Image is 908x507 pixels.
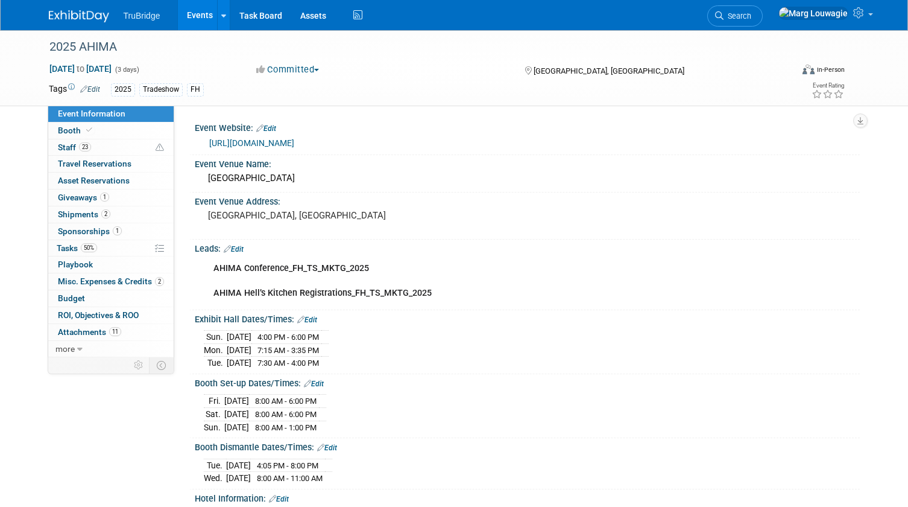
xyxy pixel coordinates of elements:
[224,408,249,421] td: [DATE]
[58,327,121,337] span: Attachments
[48,156,174,172] a: Travel Reservations
[195,438,860,454] div: Booth Dismantle Dates/Times:
[204,408,224,421] td: Sat.
[128,357,150,373] td: Personalize Event Tab Strip
[48,273,174,290] a: Misc. Expenses & Credits2
[255,397,317,406] span: 8:00 AM - 6:00 PM
[81,243,97,252] span: 50%
[204,357,227,369] td: Tue.
[58,260,93,269] span: Playbook
[187,83,204,96] div: FH
[227,357,251,369] td: [DATE]
[48,206,174,223] a: Shipments2
[58,126,95,135] span: Booth
[80,85,100,94] a: Edit
[58,159,131,168] span: Travel Reservations
[213,288,432,298] b: AHIMA Hell’s Kitchen Registrations_FH_TS_MKTG_2025
[155,277,164,286] span: 2
[156,142,164,153] span: Potential Scheduling Conflict -- at least one attendee is tagged in another overlapping event.
[204,459,226,472] td: Tue.
[255,410,317,419] span: 8:00 AM - 6:00 PM
[58,193,109,202] span: Giveaways
[48,190,174,206] a: Giveaways1
[49,10,109,22] img: ExhibitDay
[224,395,249,408] td: [DATE]
[269,495,289,503] a: Edit
[227,331,251,344] td: [DATE]
[55,344,75,354] span: more
[195,374,860,390] div: Booth Set-up Dates/Times:
[224,421,249,433] td: [DATE]
[317,444,337,452] a: Edit
[86,127,92,133] i: Booth reservation complete
[100,193,109,202] span: 1
[149,357,174,373] td: Toggle Event Tabs
[208,210,459,221] pre: [GEOGRAPHIC_DATA], [GEOGRAPHIC_DATA]
[707,5,763,27] a: Search
[204,169,851,188] div: [GEOGRAPHIC_DATA]
[816,65,845,74] div: In-Person
[48,139,174,156] a: Staff23
[256,124,276,133] a: Edit
[58,226,122,236] span: Sponsorships
[48,257,174,273] a: Playbook
[111,83,135,96] div: 2025
[802,65,815,74] img: Format-Inperson.png
[204,421,224,433] td: Sun.
[48,106,174,122] a: Event Information
[58,142,91,152] span: Staff
[58,209,110,219] span: Shipments
[48,173,174,189] a: Asset Reservations
[75,64,86,74] span: to
[252,63,324,76] button: Committed
[195,155,860,170] div: Event Venue Name:
[257,474,323,483] span: 8:00 AM - 11:00 AM
[48,307,174,324] a: ROI, Objectives & ROO
[109,327,121,336] span: 11
[114,66,139,74] span: (3 days)
[724,11,751,21] span: Search
[124,11,160,21] span: TruBridge
[257,333,319,342] span: 4:00 PM - 6:00 PM
[49,83,100,97] td: Tags
[195,240,860,255] div: Leads:
[195,310,860,326] div: Exhibit Hall Dates/Times:
[195,119,860,135] div: Event Website:
[226,472,251,485] td: [DATE]
[727,63,845,81] div: Event Format
[224,245,244,253] a: Edit
[48,341,174,357] a: more
[812,83,844,89] div: Event Rating
[204,472,226,485] td: Wed.
[195,489,860,505] div: Hotel Information:
[58,109,125,118] span: Event Information
[48,324,174,340] a: Attachments11
[79,142,91,151] span: 23
[139,83,183,96] div: Tradeshow
[204,395,224,408] td: Fri.
[113,226,122,235] span: 1
[58,310,139,320] span: ROI, Objectives & ROO
[304,380,324,388] a: Edit
[257,359,319,368] span: 7:30 AM - 4:00 PM
[58,176,130,185] span: Asset Reservations
[45,36,777,58] div: 2025 AHIMA
[48,240,174,257] a: Tasks50%
[255,423,317,432] span: 8:00 AM - 1:00 PM
[209,138,294,148] a: [URL][DOMAIN_NAME]
[534,66,684,75] span: [GEOGRAPHIC_DATA], [GEOGRAPHIC_DATA]
[48,123,174,139] a: Booth
[778,7,848,20] img: Marg Louwagie
[204,331,227,344] td: Sun.
[49,63,112,74] span: [DATE] [DATE]
[48,290,174,307] a: Budget
[227,343,251,357] td: [DATE]
[213,263,369,273] b: AHIMA Conference_FH_TS_MKTG_2025
[257,461,318,470] span: 4:05 PM - 8:00 PM
[226,459,251,472] td: [DATE]
[58,276,164,286] span: Misc. Expenses & Credits
[57,243,97,253] span: Tasks
[48,223,174,240] a: Sponsorships1
[204,343,227,357] td: Mon.
[58,293,85,303] span: Budget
